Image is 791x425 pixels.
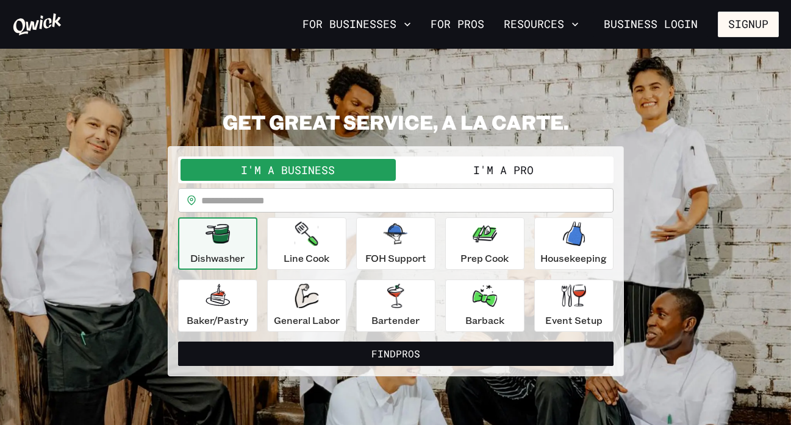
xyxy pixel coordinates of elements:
[371,313,420,328] p: Bartender
[460,251,509,265] p: Prep Cook
[181,159,396,181] button: I'm a Business
[445,217,524,270] button: Prep Cook
[426,14,489,35] a: For Pros
[396,159,611,181] button: I'm a Pro
[178,342,614,366] button: FindPros
[178,217,257,270] button: Dishwasher
[298,14,416,35] button: For Businesses
[365,251,426,265] p: FOH Support
[178,279,257,332] button: Baker/Pastry
[284,251,329,265] p: Line Cook
[718,12,779,37] button: Signup
[540,251,607,265] p: Housekeeping
[445,279,524,332] button: Barback
[356,217,435,270] button: FOH Support
[534,279,614,332] button: Event Setup
[168,110,624,134] h2: GET GREAT SERVICE, A LA CARTE.
[545,313,603,328] p: Event Setup
[499,14,584,35] button: Resources
[274,313,340,328] p: General Labor
[267,217,346,270] button: Line Cook
[187,313,248,328] p: Baker/Pastry
[356,279,435,332] button: Bartender
[190,251,245,265] p: Dishwasher
[534,217,614,270] button: Housekeeping
[593,12,708,37] a: Business Login
[465,313,504,328] p: Barback
[267,279,346,332] button: General Labor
